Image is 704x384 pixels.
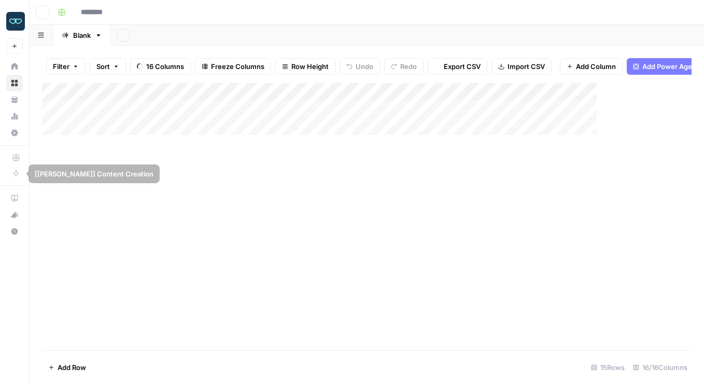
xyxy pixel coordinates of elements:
[291,61,329,72] span: Row Height
[195,58,271,75] button: Freeze Columns
[6,75,23,91] a: Browse
[491,58,552,75] button: Import CSV
[444,61,481,72] span: Export CSV
[587,359,629,376] div: 15 Rows
[46,58,86,75] button: Filter
[6,190,23,207] a: AirOps Academy
[428,58,487,75] button: Export CSV
[6,12,25,31] img: Zola Inc Logo
[6,91,23,108] a: Your Data
[53,61,69,72] span: Filter
[275,58,335,75] button: Row Height
[6,58,23,75] a: Home
[400,61,417,72] span: Redo
[7,207,22,223] div: What's new?
[6,8,23,34] button: Workspace: Zola Inc
[146,61,184,72] span: 16 Columns
[6,223,23,240] button: Help + Support
[53,25,111,46] a: Blank
[90,58,126,75] button: Sort
[340,58,380,75] button: Undo
[6,108,23,125] a: Usage
[211,61,264,72] span: Freeze Columns
[6,207,23,223] button: What's new?
[6,125,23,141] a: Settings
[508,61,545,72] span: Import CSV
[96,61,110,72] span: Sort
[130,58,191,75] button: 16 Columns
[42,359,92,376] button: Add Row
[73,30,91,40] div: Blank
[576,61,616,72] span: Add Column
[629,359,692,376] div: 16/16 Columns
[58,362,86,373] span: Add Row
[356,61,373,72] span: Undo
[384,58,424,75] button: Redo
[560,58,623,75] button: Add Column
[642,61,699,72] span: Add Power Agent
